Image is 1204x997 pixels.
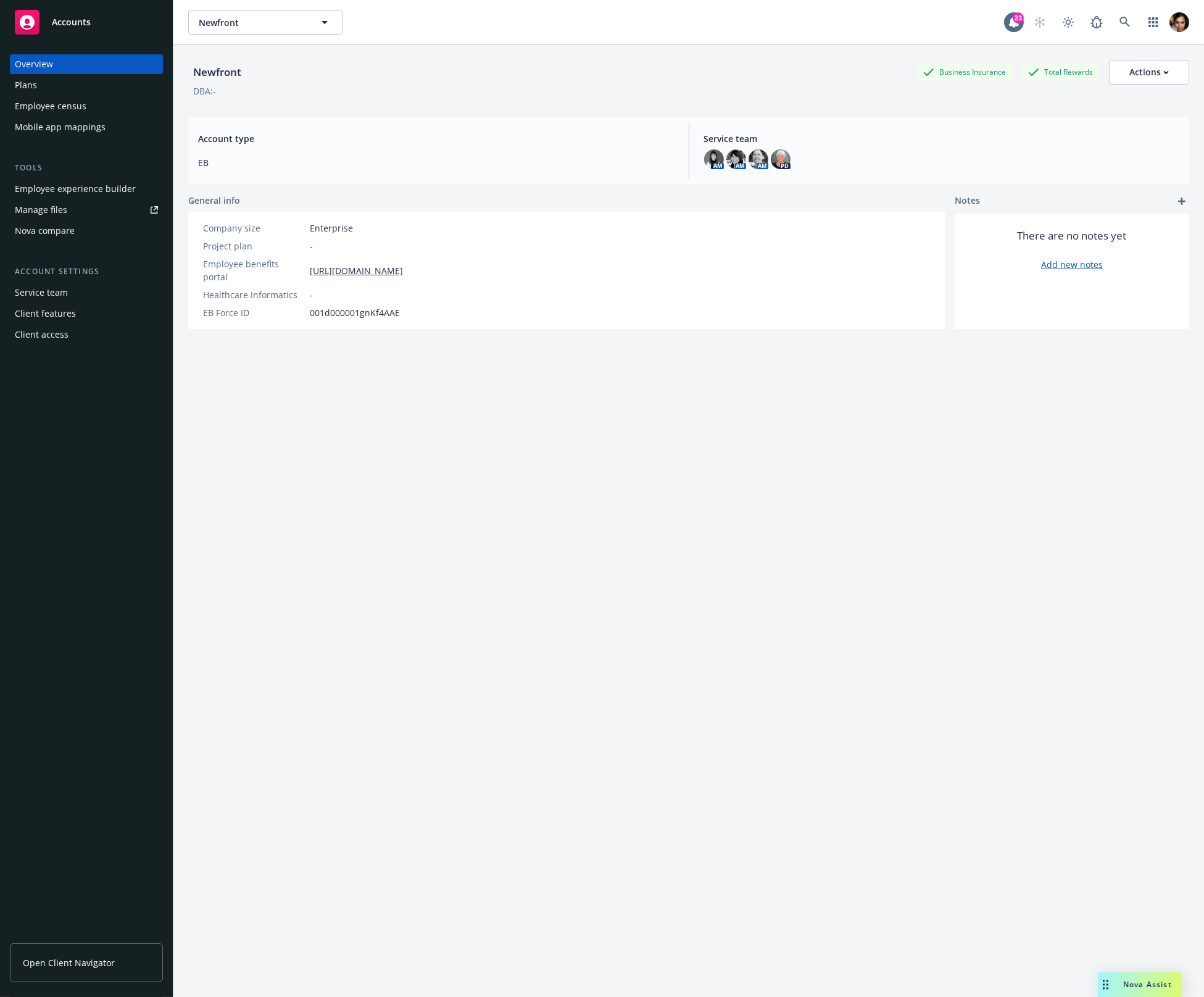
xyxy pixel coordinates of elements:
button: Newfront [188,10,343,35]
div: Newfront [188,64,246,80]
span: EB [198,156,674,169]
div: Client features [15,304,76,323]
div: Service team [15,283,68,302]
span: 001d000001gnKf4AAE [310,306,400,319]
a: Nova compare [10,221,163,241]
button: Nova Assist [1098,972,1182,997]
div: Mobile app mappings [15,117,106,137]
img: photo [1169,12,1189,32]
div: 23 [1013,12,1024,23]
a: Search [1113,10,1137,35]
div: Healthcare Informatics [203,288,305,301]
span: Nova Assist [1123,979,1172,990]
a: add [1174,194,1189,209]
div: Plans [15,75,37,95]
div: Account settings [10,265,163,278]
div: Actions [1129,60,1169,84]
span: Account type [198,132,674,145]
div: Project plan [203,240,305,252]
span: Enterprise [310,222,353,235]
div: Employee experience builder [15,179,136,199]
img: photo [704,149,724,169]
div: Business Insurance [917,64,1012,80]
span: Accounts [52,17,91,27]
div: Employee census [15,96,86,116]
a: Manage files [10,200,163,220]
div: Employee benefits portal [203,257,305,283]
a: Client access [10,325,163,344]
div: Total Rewards [1022,64,1099,80]
span: Notes [955,194,980,209]
a: Employee census [10,96,163,116]
span: General info [188,194,240,207]
span: Service team [704,132,1180,145]
a: [URL][DOMAIN_NAME] [310,264,403,277]
a: Overview [10,54,163,74]
div: Manage files [15,200,67,220]
div: Drag to move [1098,972,1113,997]
div: Client access [15,325,69,344]
span: Open Client Navigator [23,956,115,969]
a: Plans [10,75,163,95]
span: Newfront [199,16,305,29]
a: Client features [10,304,163,323]
div: Overview [15,54,53,74]
span: There are no notes yet [1018,228,1127,243]
div: Nova compare [15,221,75,241]
img: photo [749,149,768,169]
div: EB Force ID [203,306,305,319]
div: Company size [203,222,305,235]
a: Report a Bug [1084,10,1109,35]
a: Toggle theme [1056,10,1081,35]
a: Switch app [1141,10,1166,35]
a: Service team [10,283,163,302]
img: photo [726,149,746,169]
img: photo [771,149,791,169]
span: - [310,288,313,301]
div: Tools [10,162,163,174]
div: DBA: - [193,85,216,98]
button: Actions [1109,60,1189,85]
a: Accounts [10,5,163,40]
span: - [310,240,313,252]
a: Start snowing [1028,10,1052,35]
a: Employee experience builder [10,179,163,199]
a: Add new notes [1041,258,1103,271]
a: Mobile app mappings [10,117,163,137]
